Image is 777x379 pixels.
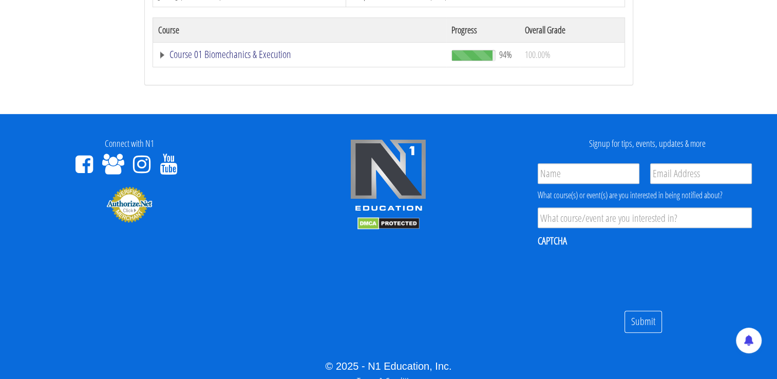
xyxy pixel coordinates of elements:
th: Course [153,17,446,42]
iframe: reCAPTCHA [538,254,694,294]
td: 100.00% [520,42,624,67]
img: Authorize.Net Merchant - Click to Verify [106,186,153,223]
label: CAPTCHA [538,234,567,248]
h4: Signup for tips, events, updates & more [526,139,769,149]
img: n1-edu-logo [350,139,427,215]
input: Email Address [650,163,752,184]
th: Overall Grade [520,17,624,42]
input: Name [538,163,639,184]
th: Progress [446,17,520,42]
a: Course 01 Biomechanics & Execution [158,49,442,60]
h4: Connect with N1 [8,139,251,149]
input: Submit [624,311,662,333]
img: DMCA.com Protection Status [357,217,420,230]
div: What course(s) or event(s) are you interested in being notified about? [538,189,752,201]
input: What course/event are you interested in? [538,207,752,228]
div: © 2025 - N1 Education, Inc. [8,358,769,374]
span: 94% [499,49,512,60]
